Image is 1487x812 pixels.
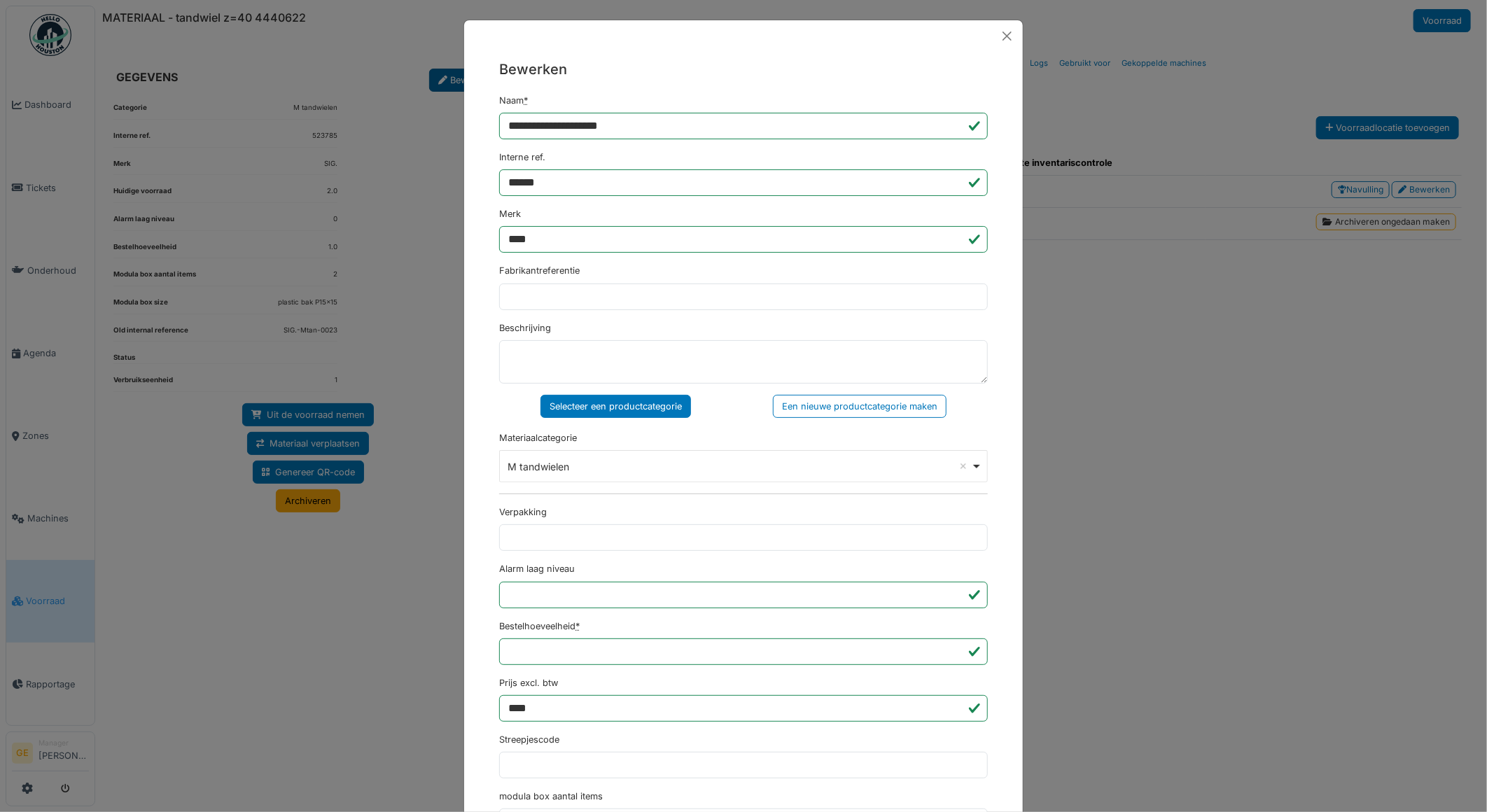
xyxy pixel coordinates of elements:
[956,459,970,473] button: Remove item: '814'
[499,431,577,444] label: Materiaalcategorie
[540,395,691,418] div: Selecteer een productcategorie
[997,26,1017,46] button: Close
[499,207,521,220] label: Merk
[499,94,528,107] label: Naam
[499,790,603,803] label: modula box aantal items
[499,505,547,519] label: Verpakking
[524,95,528,106] abbr: Verplicht
[499,619,580,633] label: Bestelhoeveelheid
[499,733,559,746] label: Streepjescode
[499,150,545,164] label: Interne ref.
[499,264,580,277] label: Fabrikantreferentie
[499,59,988,80] h5: Bewerken
[499,321,551,335] label: Beschrijving
[773,395,947,418] div: Een nieuwe productcategorie maken
[499,676,558,689] label: Prijs excl. btw
[508,459,971,474] div: M tandwielen
[499,562,575,575] label: Alarm laag niveau
[575,621,580,631] abbr: Verplicht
